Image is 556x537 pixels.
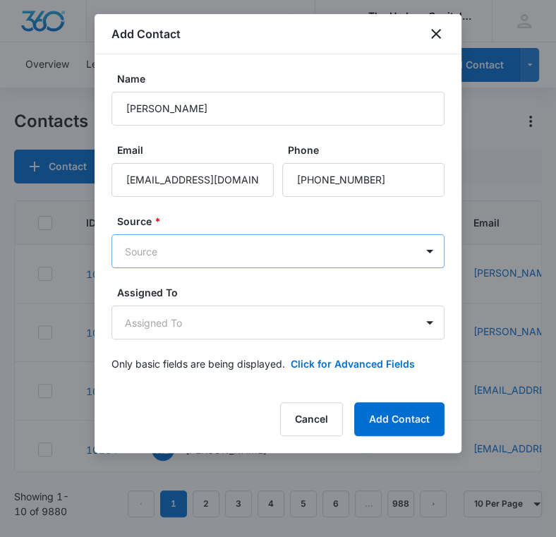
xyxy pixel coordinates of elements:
[282,163,445,197] input: Phone
[428,25,445,42] button: close
[111,163,274,197] input: Email
[117,214,450,229] label: Source
[280,402,343,436] button: Cancel
[117,71,450,86] label: Name
[291,356,415,371] button: Click for Advanced Fields
[111,92,445,126] input: Name
[288,143,450,157] label: Phone
[117,285,450,300] label: Assigned To
[117,143,279,157] label: Email
[111,356,285,371] p: Only basic fields are being displayed.
[354,402,445,436] button: Add Contact
[111,25,181,42] h1: Add Contact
